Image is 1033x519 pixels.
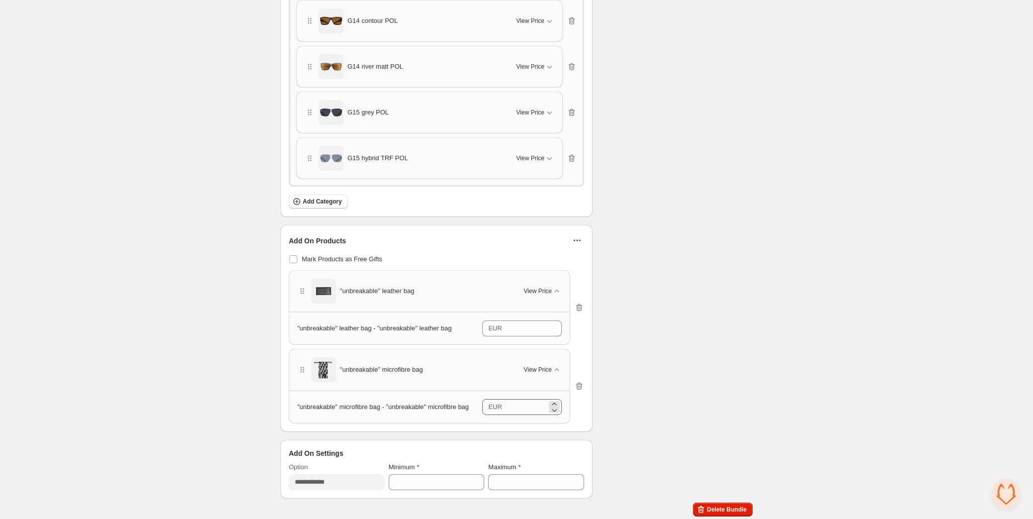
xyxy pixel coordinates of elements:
[488,462,520,472] label: Maximum
[289,195,348,208] button: Add Category
[289,448,344,458] span: Add On Settings
[311,357,336,382] img: "unbreakable" microfibre bag
[319,100,344,125] img: G15 grey POL
[518,283,568,299] button: View Price
[347,62,403,72] span: G14 river matt POL
[991,479,1021,509] div: Chat öffnen
[289,462,308,472] label: Option
[289,236,346,246] span: Add On Products
[302,255,382,263] span: Mark Products as Free Gifts
[319,146,344,171] img: G15 hybrid TRF POL
[319,54,344,79] img: G14 river matt POL
[516,63,544,71] span: View Price
[693,503,753,517] button: Delete Bundle
[340,286,414,296] span: "unbreakable" leather bag
[516,17,544,25] span: View Price
[488,323,502,333] div: EUR
[319,8,344,33] img: G14 contour POL
[511,150,560,166] button: View Price
[347,16,398,26] span: G14 contour POL
[347,153,408,163] span: G15 hybrid TRF POL
[707,506,747,514] span: Delete Bundle
[303,198,342,206] span: Add Category
[511,104,560,120] button: View Price
[524,366,552,374] span: View Price
[511,13,560,29] button: View Price
[297,403,469,411] span: "unbreakable" microfibre bag - "unbreakable" microfibre bag
[311,279,336,304] img: "unbreakable" leather bag
[488,402,502,412] div: EUR
[340,365,423,375] span: "unbreakable" microfibre bag
[516,108,544,116] span: View Price
[389,462,420,472] label: Minimum
[516,154,544,162] span: View Price
[347,107,389,117] span: G15 grey POL
[511,59,560,75] button: View Price
[518,362,568,378] button: View Price
[297,324,451,332] span: "unbreakable" leather bag - "unbreakable" leather bag
[524,287,552,295] span: View Price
